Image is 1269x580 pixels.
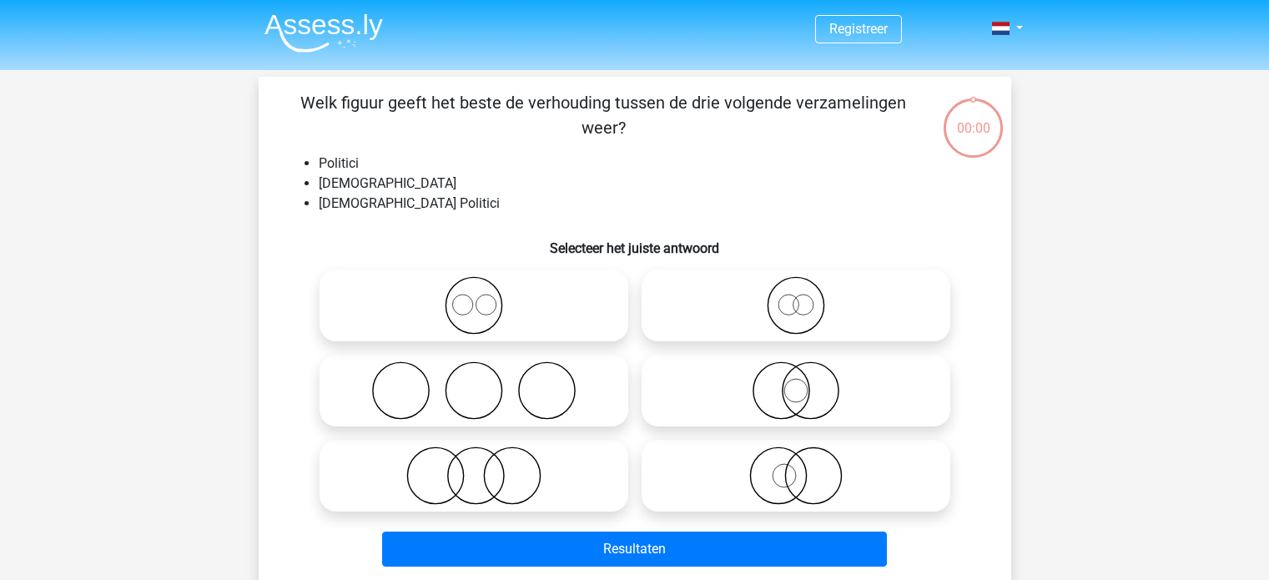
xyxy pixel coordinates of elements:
[285,227,984,256] h6: Selecteer het juiste antwoord
[319,174,984,194] li: [DEMOGRAPHIC_DATA]
[264,13,383,53] img: Assessly
[382,532,887,567] button: Resultaten
[319,154,984,174] li: Politici
[285,90,922,140] p: Welk figuur geeft het beste de verhouding tussen de drie volgende verzamelingen weer?
[942,97,1005,139] div: 00:00
[319,194,984,214] li: [DEMOGRAPHIC_DATA] Politici
[829,21,888,37] a: Registreer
